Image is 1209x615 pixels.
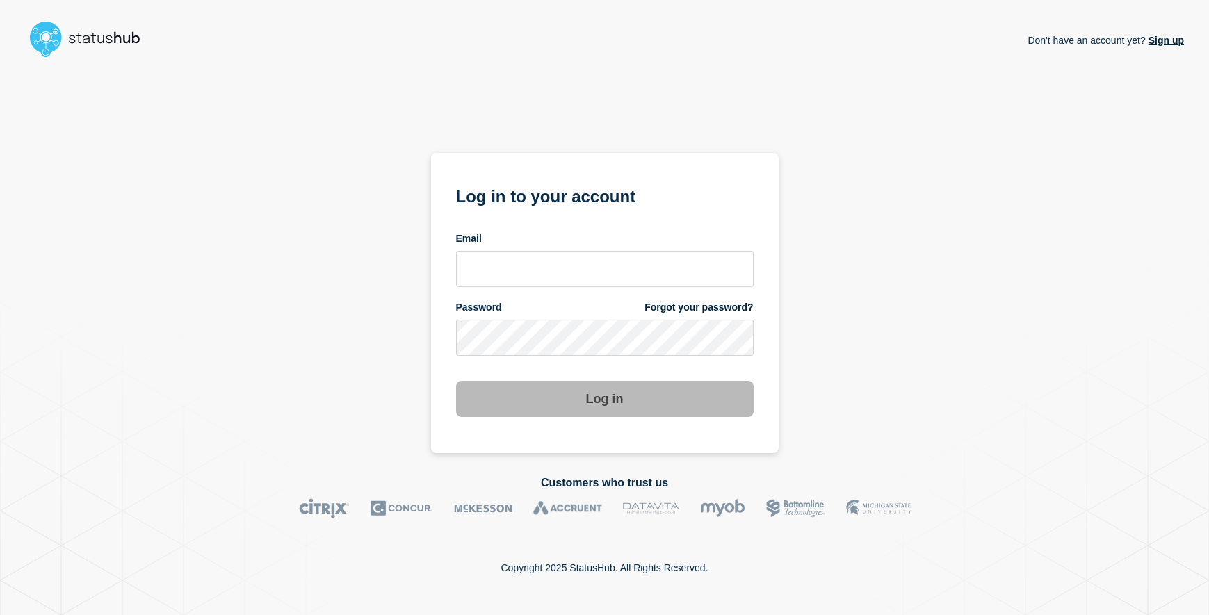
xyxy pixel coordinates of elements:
[623,498,679,518] img: DataVita logo
[454,498,512,518] img: McKesson logo
[456,301,502,314] span: Password
[1146,35,1184,46] a: Sign up
[25,17,157,61] img: StatusHub logo
[533,498,602,518] img: Accruent logo
[25,477,1184,489] h2: Customers who trust us
[1028,24,1184,57] p: Don't have an account yet?
[644,301,753,314] a: Forgot your password?
[700,498,745,518] img: myob logo
[846,498,911,518] img: MSU logo
[501,562,708,573] p: Copyright 2025 StatusHub. All Rights Reserved.
[299,498,350,518] img: Citrix logo
[456,320,754,356] input: password input
[371,498,433,518] img: Concur logo
[456,232,482,245] span: Email
[456,182,754,208] h1: Log in to your account
[456,251,754,287] input: email input
[456,381,754,417] button: Log in
[766,498,825,518] img: Bottomline logo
